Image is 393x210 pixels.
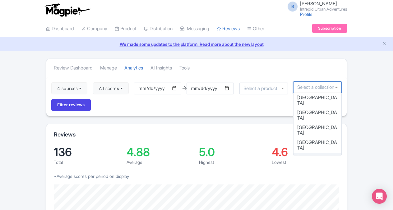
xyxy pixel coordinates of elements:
[272,159,340,165] div: Lowest
[54,173,339,179] p: *Average scores per period on display
[284,1,347,11] a: B [PERSON_NAME] Intrepid Urban Adventures
[100,60,117,77] a: Manage
[243,86,281,91] input: Select a product
[382,40,387,47] button: Close announcement
[127,159,194,165] div: Average
[300,1,337,7] span: [PERSON_NAME]
[294,123,341,138] div: [GEOGRAPHIC_DATA]
[294,93,341,108] div: [GEOGRAPHIC_DATA]
[300,12,312,17] a: Profile
[54,60,93,77] a: Review Dashboard
[54,131,76,138] h2: Reviews
[179,60,190,77] a: Tools
[288,2,298,12] span: B
[180,20,209,37] a: Messaging
[294,153,341,168] div: [GEOGRAPHIC_DATA]
[46,20,74,37] a: Dashboard
[294,108,341,123] div: [GEOGRAPHIC_DATA]
[300,7,347,11] small: Intrepid Urban Adventures
[43,3,91,17] img: logo-ab69f6fb50320c5b225c76a69d11143b.png
[124,60,143,77] a: Analytics
[81,20,107,37] a: Company
[199,159,267,165] div: Highest
[115,20,136,37] a: Product
[217,20,240,37] a: Reviews
[294,138,341,153] div: [GEOGRAPHIC_DATA]
[297,84,338,90] input: Select a collection
[51,82,87,95] button: 4 sources
[4,41,389,47] a: We made some updates to the platform. Read more about the new layout
[312,24,347,33] a: Subscription
[272,146,340,158] div: 4.6
[150,60,172,77] a: AI Insights
[247,20,264,37] a: Other
[54,159,122,165] div: Total
[372,189,387,204] div: Open Intercom Messenger
[93,82,129,95] button: All scores
[54,146,122,158] div: 136
[199,146,267,158] div: 5.0
[51,99,91,111] input: Filter reviews
[144,20,173,37] a: Distribution
[127,146,194,158] div: 4.88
